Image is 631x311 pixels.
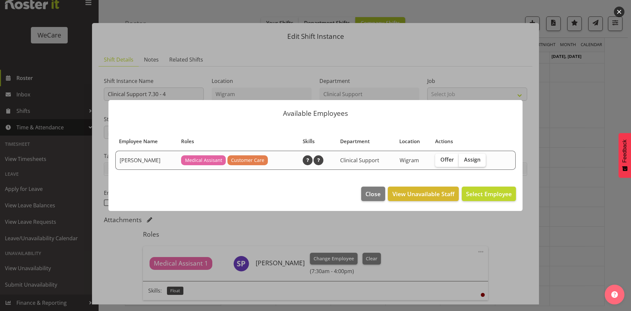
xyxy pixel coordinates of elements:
span: Wigram [400,157,419,164]
span: Offer [440,156,454,163]
button: Feedback - Show survey [619,133,631,178]
button: View Unavailable Staff [388,187,458,201]
span: Medical Assisant [185,157,222,164]
span: Employee Name [119,138,158,145]
span: Close [365,190,381,198]
span: Customer Care [231,157,264,164]
span: Department [340,138,370,145]
span: View Unavailable Staff [392,190,455,198]
button: Select Employee [462,187,516,201]
p: Available Employees [115,110,516,117]
img: help-xxl-2.png [611,291,618,298]
span: Select Employee [466,190,512,198]
span: Actions [435,138,453,145]
td: [PERSON_NAME] [115,151,177,170]
span: Feedback [622,140,628,163]
span: Skills [303,138,315,145]
span: Location [399,138,420,145]
span: Clinical Support [340,157,379,164]
button: Close [361,187,385,201]
span: Roles [181,138,194,145]
span: Assign [464,156,480,163]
